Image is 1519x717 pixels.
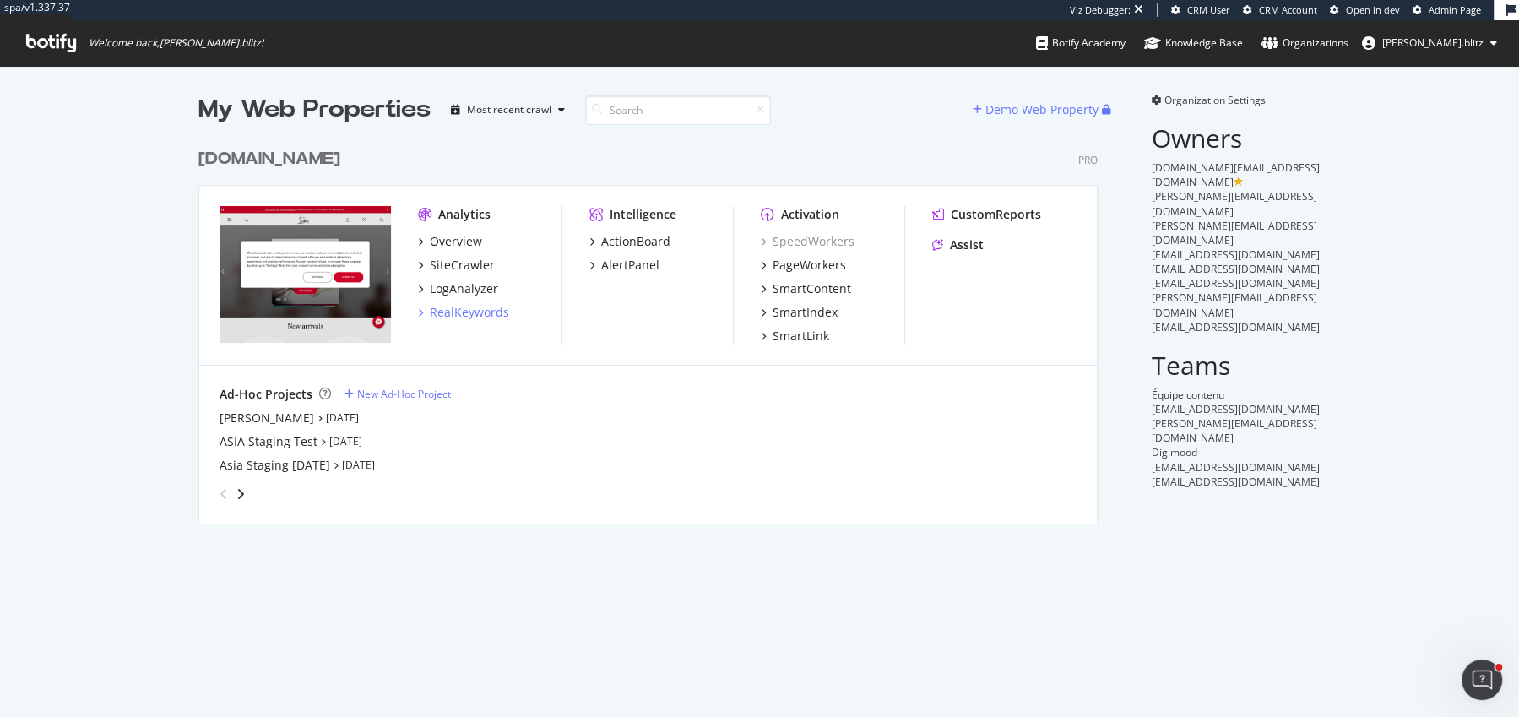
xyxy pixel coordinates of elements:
[1259,3,1317,16] span: CRM Account
[198,147,347,171] a: [DOMAIN_NAME]
[1462,660,1502,700] iframe: Intercom live chat
[1330,3,1400,17] a: Open in dev
[781,206,839,223] div: Activation
[1144,35,1243,52] div: Knowledge Base
[1152,276,1320,291] span: [EMAIL_ADDRESS][DOMAIN_NAME]
[950,236,984,253] div: Assist
[430,280,498,297] div: LogAnalyzer
[1070,3,1131,17] div: Viz Debugger:
[1152,189,1317,218] span: [PERSON_NAME][EMAIL_ADDRESS][DOMAIN_NAME]
[773,280,851,297] div: SmartContent
[1078,153,1098,167] div: Pro
[973,96,1102,123] button: Demo Web Property
[761,233,854,250] a: SpeedWorkers
[444,96,572,123] button: Most recent crawl
[585,95,771,125] input: Search
[589,233,670,250] a: ActionBoard
[1152,402,1320,416] span: [EMAIL_ADDRESS][DOMAIN_NAME]
[235,486,247,502] div: angle-right
[220,386,312,403] div: Ad-Hoc Projects
[1187,3,1230,16] span: CRM User
[1036,20,1126,66] a: Botify Academy
[1152,445,1321,459] div: Digimood
[1152,262,1320,276] span: [EMAIL_ADDRESS][DOMAIN_NAME]
[438,206,491,223] div: Analytics
[1413,3,1481,17] a: Admin Page
[1261,20,1348,66] a: Organizations
[1261,35,1348,52] div: Organizations
[220,433,317,450] a: ASIA Staging Test
[1152,247,1320,262] span: [EMAIL_ADDRESS][DOMAIN_NAME]
[1243,3,1317,17] a: CRM Account
[418,257,495,274] a: SiteCrawler
[601,233,670,250] div: ActionBoard
[773,257,846,274] div: PageWorkers
[418,280,498,297] a: LogAnalyzer
[357,387,451,401] div: New Ad-Hoc Project
[430,304,509,321] div: RealKeywords
[1152,475,1320,489] span: [EMAIL_ADDRESS][DOMAIN_NAME]
[342,458,375,472] a: [DATE]
[1152,219,1317,247] span: [PERSON_NAME][EMAIL_ADDRESS][DOMAIN_NAME]
[985,101,1099,118] div: Demo Web Property
[1152,416,1317,445] span: [PERSON_NAME][EMAIL_ADDRESS][DOMAIN_NAME]
[344,387,451,401] a: New Ad-Hoc Project
[213,481,235,508] div: angle-left
[1429,3,1481,16] span: Admin Page
[1144,20,1243,66] a: Knowledge Base
[89,36,263,50] span: Welcome back, [PERSON_NAME].blitz !
[430,257,495,274] div: SiteCrawler
[467,105,551,115] div: Most recent crawl
[589,257,659,274] a: AlertPanel
[418,304,509,321] a: RealKeywords
[1152,460,1320,475] span: [EMAIL_ADDRESS][DOMAIN_NAME]
[973,102,1102,117] a: Demo Web Property
[220,457,330,474] a: Asia Staging [DATE]
[1346,3,1400,16] span: Open in dev
[951,206,1041,223] div: CustomReports
[761,328,829,345] a: SmartLink
[329,434,362,448] a: [DATE]
[1348,30,1511,57] button: [PERSON_NAME].blitz
[1152,320,1320,334] span: [EMAIL_ADDRESS][DOMAIN_NAME]
[761,257,846,274] a: PageWorkers
[220,206,391,343] img: www.christianlouboutin.com
[761,280,851,297] a: SmartContent
[761,304,838,321] a: SmartIndex
[1152,291,1317,319] span: [PERSON_NAME][EMAIL_ADDRESS][DOMAIN_NAME]
[932,206,1041,223] a: CustomReports
[932,236,984,253] a: Assist
[220,410,314,426] a: [PERSON_NAME]
[1152,351,1321,379] h2: Teams
[1171,3,1230,17] a: CRM User
[1164,93,1266,107] span: Organization Settings
[198,93,431,127] div: My Web Properties
[1036,35,1126,52] div: Botify Academy
[610,206,676,223] div: Intelligence
[1152,124,1321,152] h2: Owners
[198,127,1111,524] div: grid
[773,328,829,345] div: SmartLink
[198,147,340,171] div: [DOMAIN_NAME]
[601,257,659,274] div: AlertPanel
[430,233,482,250] div: Overview
[773,304,838,321] div: SmartIndex
[1152,160,1320,189] span: [DOMAIN_NAME][EMAIL_ADDRESS][DOMAIN_NAME]
[418,233,482,250] a: Overview
[326,410,359,425] a: [DATE]
[1152,388,1321,402] div: Équipe contenu
[1382,35,1484,50] span: alexandre.blitz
